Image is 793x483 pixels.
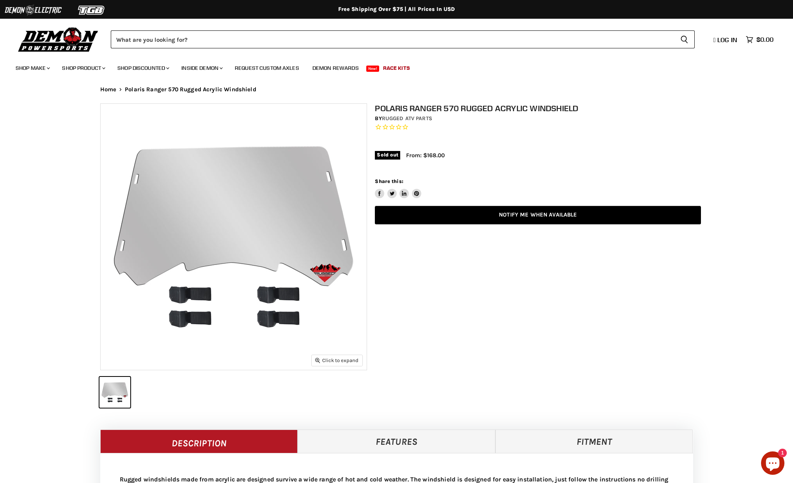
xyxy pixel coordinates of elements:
span: From: $168.00 [406,152,445,159]
form: Product [111,30,695,48]
img: IMAGE [101,104,367,370]
aside: Share this: [375,178,421,199]
span: New! [366,66,380,72]
span: Share this: [375,178,403,184]
span: Polaris Ranger 570 Rugged Acrylic Windshield [125,86,256,93]
a: Shop Discounted [112,60,174,76]
a: Fitment [495,430,693,453]
span: $0.00 [756,36,773,43]
span: Sold out [375,151,400,160]
div: by [375,114,701,123]
a: Race Kits [377,60,416,76]
a: Demon Rewards [307,60,365,76]
span: Rated 0.0 out of 5 stars 0 reviews [375,123,701,131]
span: Click to expand [315,357,358,363]
a: Log in [710,36,742,43]
img: Demon Powersports [16,25,101,53]
img: Demon Electric Logo 2 [4,3,62,18]
span: Log in [717,36,737,44]
button: Search [674,30,695,48]
a: $0.00 [742,34,777,45]
nav: Breadcrumbs [85,86,709,93]
button: IMAGE thumbnail [99,377,130,408]
input: Search [111,30,674,48]
a: Home [100,86,117,93]
a: Shop Product [56,60,110,76]
a: Inside Demon [176,60,227,76]
a: Shop Make [10,60,55,76]
inbox-online-store-chat: Shopify online store chat [759,451,787,477]
a: Notify Me When Available [375,206,701,224]
div: Free Shipping Over $75 | All Prices In USD [85,6,709,13]
img: TGB Logo 2 [62,3,121,18]
button: Click to expand [312,355,362,366]
a: Description [100,430,298,453]
h1: Polaris Ranger 570 Rugged Acrylic Windshield [375,103,701,113]
ul: Main menu [10,57,772,76]
a: Features [298,430,495,453]
a: Request Custom Axles [229,60,305,76]
a: Rugged ATV Parts [382,115,432,122]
